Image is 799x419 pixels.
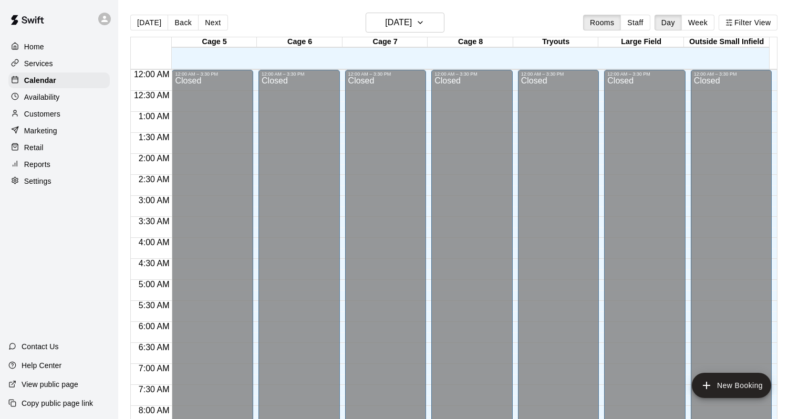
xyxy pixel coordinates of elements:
button: Rooms [583,15,621,30]
div: Cage 7 [343,37,428,47]
span: 2:30 AM [136,175,172,184]
span: 3:00 AM [136,196,172,205]
a: Settings [8,173,110,189]
button: Week [681,15,714,30]
div: Cage 6 [257,37,343,47]
button: [DATE] [130,15,168,30]
a: Home [8,39,110,55]
p: Marketing [24,125,57,136]
p: Help Center [22,360,61,371]
a: Retail [8,140,110,155]
a: Availability [8,89,110,105]
div: Tryouts [513,37,599,47]
div: Cage 5 [172,37,257,47]
p: View public page [22,379,78,390]
button: Next [198,15,227,30]
div: 12:00 AM – 3:30 PM [262,71,337,77]
div: Outside Small Infield [684,37,770,47]
span: 12:00 AM [131,70,172,79]
span: 5:00 AM [136,280,172,289]
div: 12:00 AM – 3:30 PM [348,71,423,77]
span: 6:00 AM [136,322,172,331]
p: Contact Us [22,341,59,352]
a: Marketing [8,123,110,139]
a: Services [8,56,110,71]
p: Settings [24,176,51,186]
p: Retail [24,142,44,153]
a: Customers [8,106,110,122]
span: 4:00 AM [136,238,172,247]
a: Reports [8,156,110,172]
p: Services [24,58,53,69]
button: Filter View [719,15,777,30]
span: 3:30 AM [136,217,172,226]
span: 1:30 AM [136,133,172,142]
span: 2:00 AM [136,154,172,163]
button: Staff [620,15,650,30]
button: Back [168,15,199,30]
div: 12:00 AM – 3:30 PM [434,71,510,77]
span: 7:30 AM [136,385,172,394]
div: 12:00 AM – 3:30 PM [694,71,769,77]
span: 7:00 AM [136,364,172,373]
div: 12:00 AM – 3:30 PM [175,71,250,77]
a: Calendar [8,72,110,88]
p: Copy public page link [22,398,93,408]
button: Day [655,15,682,30]
div: 12:00 AM – 3:30 PM [521,71,596,77]
div: Large Field [598,37,684,47]
span: 12:30 AM [131,91,172,100]
p: Home [24,41,44,52]
p: Calendar [24,75,56,86]
div: Cage 8 [428,37,513,47]
span: 5:30 AM [136,301,172,310]
button: [DATE] [366,13,444,33]
div: 12:00 AM – 3:30 PM [607,71,682,77]
span: 4:30 AM [136,259,172,268]
span: 6:30 AM [136,343,172,352]
p: Availability [24,92,60,102]
span: 1:00 AM [136,112,172,121]
span: 8:00 AM [136,406,172,415]
p: Customers [24,109,60,119]
h6: [DATE] [385,15,412,30]
p: Reports [24,159,50,170]
button: add [692,373,771,398]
